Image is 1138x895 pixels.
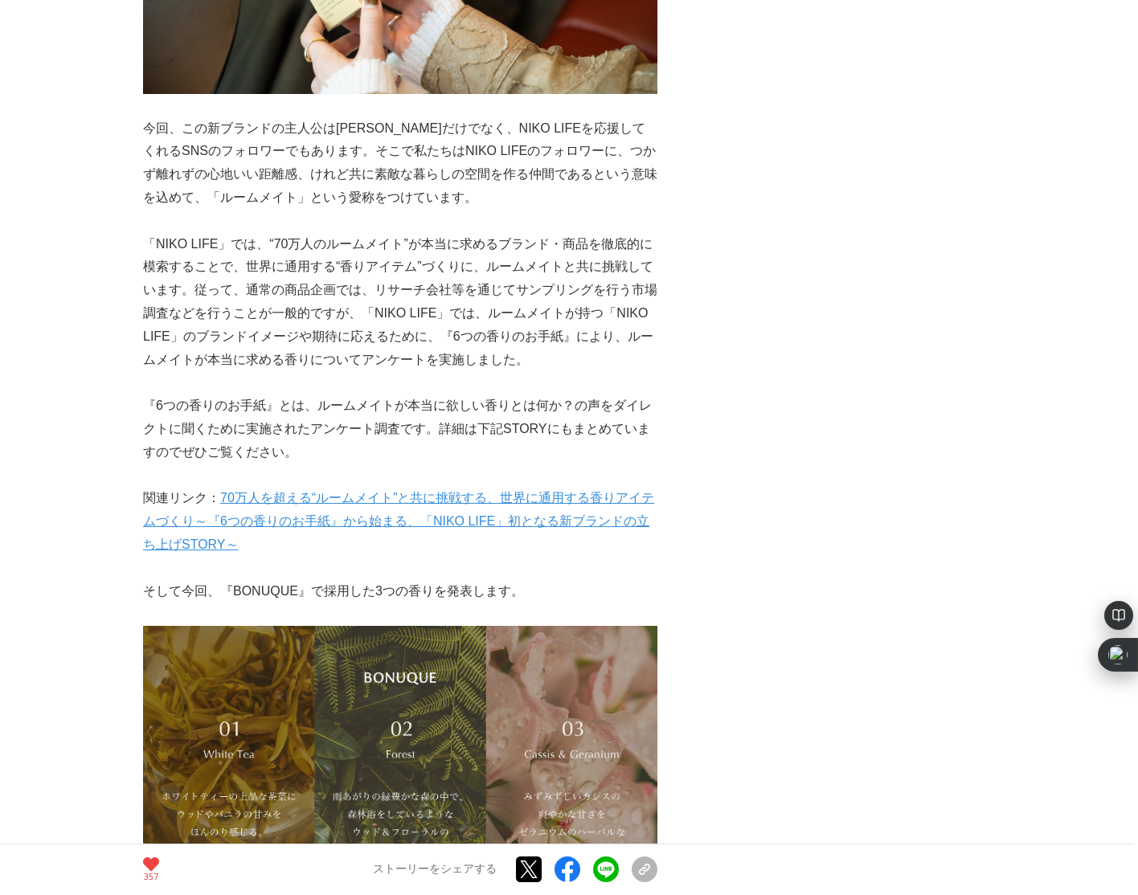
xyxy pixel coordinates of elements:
p: 357 [143,873,159,881]
p: 「NIKO LIFE」では、“70万人のルームメイト”が本当に求めるブランド・商品を徹底的に模索することで、世界に通用する“香りアイテム”づくりに、ルームメイトと共に挑戦しています。従って、通常... [143,233,657,372]
p: そして今回、『BONUQUE』で採用した3つの香りを発表します。 [143,580,657,603]
p: 今回、この新ブランドの主人公は[PERSON_NAME]だけでなく、NIKO LIFEを応援してくれるSNSのフォロワーでもあります。そこで私たちはNIKO LIFEのフォロワーに、つかず離れず... [143,117,657,210]
p: ストーリーをシェアする [373,863,497,877]
a: 70万人を超える“ルームメイト”と共に挑戦する、世界に通用する香りアイテムづくり～『6つの香りのお手紙』から始まる、「NIKO LIFE」初となる新ブランドの立ち上げSTORY～ [143,491,654,551]
p: 関連リンク： [143,487,657,556]
p: 『6つの香りのお手紙』とは、ルームメイトが本当に欲しい香りとは何か？の声をダイレクトに聞くために実施されたアンケート調査です。詳細は下記STORYにもまとめていますのでぜひご覧ください。 [143,394,657,464]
